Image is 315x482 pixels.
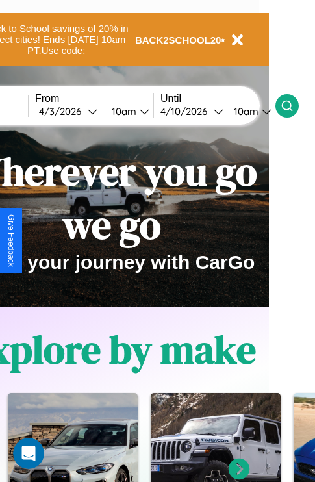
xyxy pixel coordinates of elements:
button: 10am [101,105,153,118]
button: 10am [223,105,275,118]
div: 10am [227,105,262,118]
div: 4 / 3 / 2026 [39,105,88,118]
b: BACK2SCHOOL20 [135,34,221,45]
iframe: Intercom live chat [13,438,44,469]
button: 4/3/2026 [35,105,101,118]
label: Until [160,93,275,105]
div: 4 / 10 / 2026 [160,105,214,118]
label: From [35,93,153,105]
div: 10am [105,105,140,118]
div: Give Feedback [6,214,16,267]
